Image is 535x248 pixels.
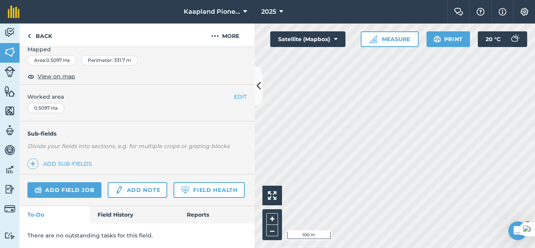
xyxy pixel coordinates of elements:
[524,221,531,228] span: 2
[4,203,15,214] img: svg+xml;base64,PD94bWwgdmVyc2lvbj0iMS4wIiBlbmNvZGluZz0idXRmLTgiPz4KPCEtLSBHZW5lcmF0b3I6IEFkb2JlIE...
[361,31,419,47] button: Measure
[179,206,255,223] a: Reports
[4,232,15,239] img: svg+xml;base64,PD94bWwgdmVyc2lvbj0iMS4wIiBlbmNvZGluZz0idXRmLTgiPz4KPCEtLSBHZW5lcmF0b3I6IEFkb2JlIE...
[261,7,276,16] span: 2025
[27,158,95,169] a: Add sub-fields
[20,45,255,54] span: Mapped
[20,206,90,223] a: To-Do
[4,183,15,195] img: svg+xml;base64,PD94bWwgdmVyc2lvbj0iMS4wIiBlbmNvZGluZz0idXRmLTgiPz4KPCEtLSBHZW5lcmF0b3I6IEFkb2JlIE...
[434,34,441,44] img: svg+xml;base64,PHN2ZyB4bWxucz0iaHR0cDovL3d3dy53My5vcmcvMjAwMC9zdmciIHdpZHRoPSIxOSIgaGVpZ2h0PSIyNC...
[268,191,277,200] img: Four arrows, one pointing top left, one top right, one bottom right and the last bottom left
[30,159,36,168] img: svg+xml;base64,PHN2ZyB4bWxucz0iaHR0cDovL3d3dy53My5vcmcvMjAwMC9zdmciIHdpZHRoPSIxNCIgaGVpZ2h0PSIyNC...
[476,8,485,16] img: A question mark icon
[20,24,60,47] a: Back
[478,31,527,47] button: 20 °C
[81,55,138,65] div: Perimeter : 331.7 m
[20,129,255,138] h4: Sub-fields
[34,185,42,195] img: svg+xml;base64,PD94bWwgdmVyc2lvbj0iMS4wIiBlbmNvZGluZz0idXRmLTgiPz4KPCEtLSBHZW5lcmF0b3I6IEFkb2JlIE...
[211,31,219,41] img: svg+xml;base64,PHN2ZyB4bWxucz0iaHR0cDovL3d3dy53My5vcmcvMjAwMC9zdmciIHdpZHRoPSIyMCIgaGVpZ2h0PSIyNC...
[4,66,15,77] img: svg+xml;base64,PD94bWwgdmVyc2lvbj0iMS4wIiBlbmNvZGluZz0idXRmLTgiPz4KPCEtLSBHZW5lcmF0b3I6IEFkb2JlIE...
[4,27,15,38] img: svg+xml;base64,PD94bWwgdmVyc2lvbj0iMS4wIiBlbmNvZGluZz0idXRmLTgiPz4KPCEtLSBHZW5lcmF0b3I6IEFkb2JlIE...
[108,182,167,198] a: Add note
[27,231,247,240] p: There are no outstanding tasks for this field.
[454,8,463,16] img: Two speech bubbles overlapping with the left bubble in the forefront
[507,31,522,47] img: svg+xml;base64,PD94bWwgdmVyc2lvbj0iMS4wIiBlbmNvZGluZz0idXRmLTgiPz4KPCEtLSBHZW5lcmF0b3I6IEFkb2JlIE...
[27,182,101,198] a: Add field job
[499,7,506,16] img: svg+xml;base64,PHN2ZyB4bWxucz0iaHR0cDovL3d3dy53My5vcmcvMjAwMC9zdmciIHdpZHRoPSIxNyIgaGVpZ2h0PSIxNy...
[174,182,244,198] a: Field Health
[270,31,345,47] button: Satellite (Mapbox)
[115,185,123,195] img: svg+xml;base64,PD94bWwgdmVyc2lvbj0iMS4wIiBlbmNvZGluZz0idXRmLTgiPz4KPCEtLSBHZW5lcmF0b3I6IEFkb2JlIE...
[4,46,15,58] img: svg+xml;base64,PHN2ZyB4bWxucz0iaHR0cDovL3d3dy53My5vcmcvMjAwMC9zdmciIHdpZHRoPSI1NiIgaGVpZ2h0PSI2MC...
[266,225,278,236] button: –
[427,31,470,47] button: Print
[196,24,255,47] button: More
[486,31,501,47] span: 20 ° C
[27,31,31,41] img: svg+xml;base64,PHN2ZyB4bWxucz0iaHR0cDovL3d3dy53My5vcmcvMjAwMC9zdmciIHdpZHRoPSI5IiBoZWlnaHQ9IjI0Ii...
[4,164,15,176] img: svg+xml;base64,PD94bWwgdmVyc2lvbj0iMS4wIiBlbmNvZGluZz0idXRmLTgiPz4KPCEtLSBHZW5lcmF0b3I6IEFkb2JlIE...
[27,55,76,65] div: Area : 0.5097 Ha
[4,144,15,156] img: svg+xml;base64,PD94bWwgdmVyc2lvbj0iMS4wIiBlbmNvZGluZz0idXRmLTgiPz4KPCEtLSBHZW5lcmF0b3I6IEFkb2JlIE...
[4,105,15,117] img: svg+xml;base64,PHN2ZyB4bWxucz0iaHR0cDovL3d3dy53My5vcmcvMjAwMC9zdmciIHdpZHRoPSI1NiIgaGVpZ2h0PSI2MC...
[266,213,278,225] button: +
[184,7,240,16] span: Kaapland Pioneer
[38,72,75,81] span: View on map
[4,125,15,136] img: svg+xml;base64,PD94bWwgdmVyc2lvbj0iMS4wIiBlbmNvZGluZz0idXRmLTgiPz4KPCEtLSBHZW5lcmF0b3I6IEFkb2JlIE...
[234,92,247,101] button: EDIT
[27,143,230,150] em: Divide your fields into sections, e.g. for multiple crops or grazing blocks
[8,5,20,18] img: fieldmargin Logo
[4,85,15,97] img: svg+xml;base64,PHN2ZyB4bWxucz0iaHR0cDovL3d3dy53My5vcmcvMjAwMC9zdmciIHdpZHRoPSI1NiIgaGVpZ2h0PSI2MC...
[27,92,247,101] span: Worked area
[520,8,529,16] img: A cog icon
[90,206,179,223] a: Field History
[508,221,527,240] iframe: Intercom live chat
[369,35,377,43] img: Ruler icon
[27,72,75,81] button: View on map
[27,72,34,81] img: svg+xml;base64,PHN2ZyB4bWxucz0iaHR0cDovL3d3dy53My5vcmcvMjAwMC9zdmciIHdpZHRoPSIxOCIgaGVpZ2h0PSIyNC...
[27,103,64,113] div: 0.5097 Ha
